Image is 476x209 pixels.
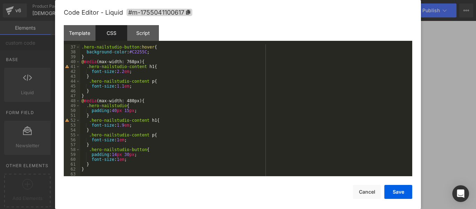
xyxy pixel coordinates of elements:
div: 43 [64,74,80,79]
div: 54 [64,128,80,133]
div: 62 [64,167,80,172]
div: 51 [64,113,80,118]
div: 37 [64,45,80,50]
div: 56 [64,137,80,142]
div: 46 [64,89,80,94]
div: 58 [64,147,80,152]
div: 40 [64,59,80,64]
div: 41 [64,64,80,69]
div: Open Intercom Messenger [452,185,469,202]
div: 53 [64,123,80,128]
div: 57 [64,142,80,147]
div: 59 [64,152,80,157]
div: 39 [64,54,80,59]
div: 49 [64,103,80,108]
div: 45 [64,84,80,89]
div: Template [64,25,95,41]
div: 50 [64,108,80,113]
span: Code Editor - Liquid [64,9,123,16]
div: CSS [95,25,127,41]
div: Script [127,25,159,41]
div: 61 [64,162,80,167]
div: 52 [64,118,80,123]
button: Save [384,185,412,199]
div: 63 [64,172,80,177]
div: 55 [64,133,80,137]
div: 44 [64,79,80,84]
button: Cancel [353,185,381,199]
span: Click to copy [126,9,192,16]
div: 38 [64,50,80,54]
div: 42 [64,69,80,74]
div: 47 [64,94,80,98]
div: 60 [64,157,80,162]
div: 48 [64,98,80,103]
